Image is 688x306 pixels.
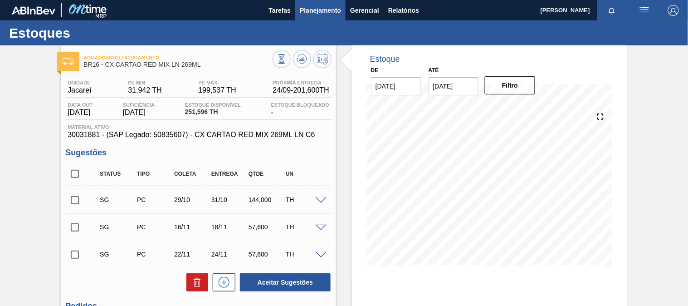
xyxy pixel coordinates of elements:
[371,77,421,95] input: dd/mm/yyyy
[271,102,329,108] span: Estoque Bloqueado
[273,86,329,94] span: 24/09 - 201,600 TH
[597,4,626,17] button: Notificações
[429,67,439,74] label: Até
[268,5,291,16] span: Tarefas
[283,171,324,177] div: UN
[240,273,331,291] button: Aceitar Sugestões
[198,86,236,94] span: 199,537 TH
[172,171,212,177] div: Coleta
[65,148,332,158] h3: Sugestões
[182,273,208,291] div: Excluir Sugestões
[350,5,379,16] span: Gerencial
[283,223,324,231] div: TH
[128,86,161,94] span: 31,942 TH
[83,55,273,60] span: Aguardando Faturamento
[300,5,341,16] span: Planejamento
[283,251,324,258] div: TH
[68,80,91,85] span: Unidade
[135,223,175,231] div: Pedido de Compra
[172,223,212,231] div: 16/11/2025
[123,102,155,108] span: Suficiência
[123,109,155,117] span: [DATE]
[68,102,93,108] span: Data out
[68,86,91,94] span: Jacareí
[63,58,74,65] img: Ícone
[246,251,287,258] div: 57,600
[98,196,138,203] div: Sugestão Criada
[235,272,332,292] div: Aceitar Sugestões
[68,124,329,130] span: Material ativo
[209,196,249,203] div: 31/10/2025
[388,5,419,16] span: Relatórios
[135,171,175,177] div: Tipo
[370,54,400,64] div: Estoque
[68,131,329,139] span: 30031881 - (SAP Legado: 50835607) - CX CARTAO RED MIX 269ML LN C6
[98,251,138,258] div: Sugestão Criada
[135,196,175,203] div: Pedido de Compra
[12,6,55,15] img: TNhmsLtSVTkK8tSr43FrP2fwEKptu5GPRR3wAAAABJRU5ErkJggg==
[185,109,241,115] span: 251,596 TH
[293,50,311,68] button: Atualizar Gráfico
[209,171,249,177] div: Entrega
[371,67,379,74] label: De
[198,80,236,85] span: PE MAX
[98,223,138,231] div: Sugestão Criada
[98,171,138,177] div: Status
[209,251,249,258] div: 24/11/2025
[246,223,287,231] div: 57,600
[208,273,235,291] div: Nova sugestão
[485,76,535,94] button: Filtro
[269,102,332,117] div: -
[9,28,170,38] h1: Estoques
[429,77,479,95] input: dd/mm/yyyy
[668,5,679,16] img: Logout
[172,196,212,203] div: 29/10/2025
[68,109,93,117] span: [DATE]
[83,61,273,68] span: BR16 - CX CARTAO RED MIX LN 269ML
[128,80,161,85] span: PE MIN
[273,50,291,68] button: Visão Geral dos Estoques
[313,50,332,68] button: Programar Estoque
[283,196,324,203] div: TH
[246,171,287,177] div: Qtde
[209,223,249,231] div: 18/11/2025
[639,5,650,16] img: userActions
[135,251,175,258] div: Pedido de Compra
[185,102,241,108] span: Estoque Disponível
[246,196,287,203] div: 144,000
[273,80,329,85] span: Próxima Entrega
[172,251,212,258] div: 22/11/2025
